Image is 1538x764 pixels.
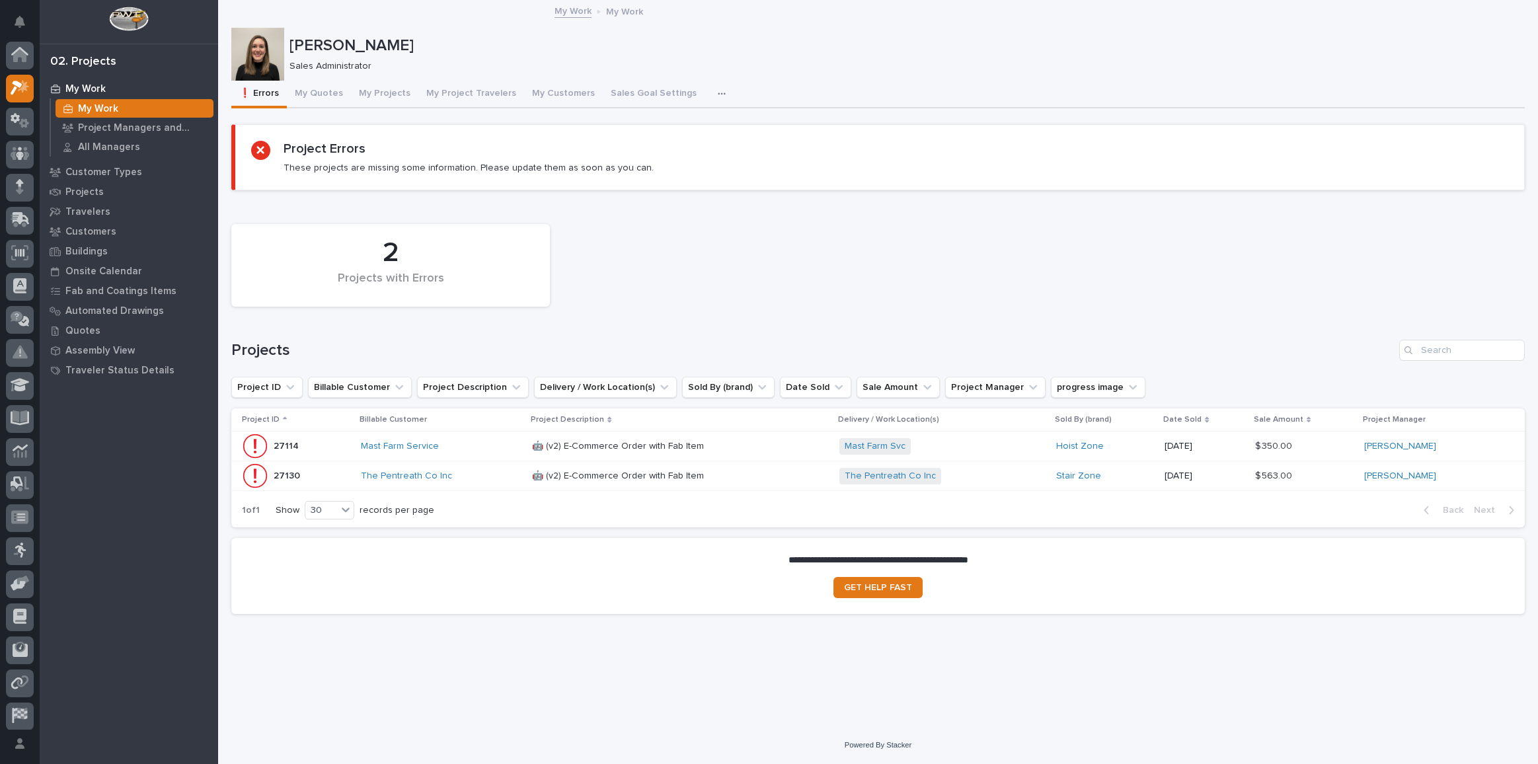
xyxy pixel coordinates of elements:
[78,141,140,153] p: All Managers
[1363,412,1426,427] p: Project Manager
[65,206,110,218] p: Travelers
[65,345,135,357] p: Assembly View
[40,340,218,360] a: Assembly View
[65,226,116,238] p: Customers
[40,182,218,202] a: Projects
[231,81,287,108] button: ❗ Errors
[51,99,218,118] a: My Work
[603,81,705,108] button: Sales Goal Settings
[1255,468,1295,482] p: $ 563.00
[284,162,654,174] p: These projects are missing some information. Please update them as soon as you can.
[1399,340,1525,361] input: Search
[6,8,34,36] button: Notifications
[51,137,218,156] a: All Managers
[231,432,1525,461] tr: 2711427114 Mast Farm Service 🤖 (v2) E-Commerce Order with Fab Item🤖 (v2) E-Commerce Order with Fa...
[50,55,116,69] div: 02. Projects
[231,494,270,527] p: 1 of 1
[287,81,351,108] button: My Quotes
[1055,412,1112,427] p: Sold By (brand)
[532,468,707,482] p: 🤖 (v2) E-Commerce Order with Fab Item
[40,162,218,182] a: Customer Types
[109,7,148,31] img: Workspace Logo
[289,36,1519,56] p: [PERSON_NAME]
[1474,504,1503,516] span: Next
[231,377,303,398] button: Project ID
[360,412,427,427] p: Billable Customer
[40,202,218,221] a: Travelers
[51,118,218,137] a: Project Managers and Engineers
[17,16,34,37] div: Notifications
[780,377,851,398] button: Date Sold
[838,412,939,427] p: Delivery / Work Location(s)
[65,266,142,278] p: Onsite Calendar
[231,341,1394,360] h1: Projects
[531,412,604,427] p: Project Description
[231,461,1525,491] tr: 2713027130 The Pentreath Co Inc 🤖 (v2) E-Commerce Order with Fab Item🤖 (v2) E-Commerce Order with...
[1435,504,1463,516] span: Back
[308,377,412,398] button: Billable Customer
[254,272,527,299] div: Projects with Errors
[274,468,303,482] p: 27130
[289,61,1514,72] p: Sales Administrator
[65,305,164,317] p: Automated Drawings
[1165,441,1245,452] p: [DATE]
[833,577,923,598] a: GET HELP FAST
[40,241,218,261] a: Buildings
[1469,504,1525,516] button: Next
[857,377,940,398] button: Sale Amount
[65,83,106,95] p: My Work
[274,438,301,452] p: 27114
[1254,412,1303,427] p: Sale Amount
[40,321,218,340] a: Quotes
[65,167,142,178] p: Customer Types
[361,441,439,452] a: Mast Farm Service
[682,377,775,398] button: Sold By (brand)
[945,377,1046,398] button: Project Manager
[65,286,176,297] p: Fab and Coatings Items
[417,377,529,398] button: Project Description
[305,504,337,517] div: 30
[1163,412,1202,427] p: Date Sold
[361,471,452,482] a: The Pentreath Co Inc
[1056,441,1104,452] a: Hoist Zone
[40,261,218,281] a: Onsite Calendar
[40,221,218,241] a: Customers
[524,81,603,108] button: My Customers
[284,141,365,157] h2: Project Errors
[1364,471,1436,482] a: [PERSON_NAME]
[276,505,299,516] p: Show
[40,360,218,380] a: Traveler Status Details
[1056,471,1101,482] a: Stair Zone
[845,471,936,482] a: The Pentreath Co Inc
[1364,441,1436,452] a: [PERSON_NAME]
[40,281,218,301] a: Fab and Coatings Items
[606,3,643,18] p: My Work
[254,237,527,270] div: 2
[65,246,108,258] p: Buildings
[1165,471,1245,482] p: [DATE]
[78,103,118,115] p: My Work
[78,122,208,134] p: Project Managers and Engineers
[1413,504,1469,516] button: Back
[40,301,218,321] a: Automated Drawings
[844,583,912,592] span: GET HELP FAST
[65,186,104,198] p: Projects
[242,412,280,427] p: Project ID
[418,81,524,108] button: My Project Travelers
[1051,377,1145,398] button: progress image
[40,79,218,98] a: My Work
[532,438,707,452] p: 🤖 (v2) E-Commerce Order with Fab Item
[1255,438,1295,452] p: $ 350.00
[65,365,174,377] p: Traveler Status Details
[351,81,418,108] button: My Projects
[845,441,905,452] a: Mast Farm Svc
[65,325,100,337] p: Quotes
[845,741,911,749] a: Powered By Stacker
[534,377,677,398] button: Delivery / Work Location(s)
[555,3,592,18] a: My Work
[360,505,434,516] p: records per page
